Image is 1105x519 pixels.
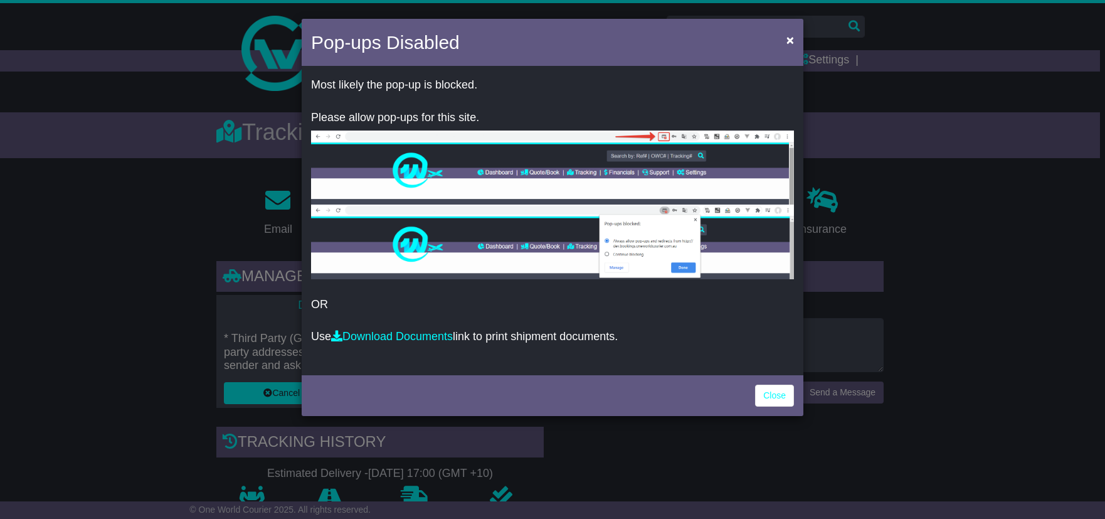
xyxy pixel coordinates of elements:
img: allow-popup-1.png [311,131,794,205]
h4: Pop-ups Disabled [311,28,460,56]
p: Most likely the pop-up is blocked. [311,78,794,92]
div: OR [302,69,803,372]
p: Please allow pop-ups for this site. [311,111,794,125]
p: Use link to print shipment documents. [311,330,794,344]
a: Download Documents [331,330,453,343]
button: Close [780,27,800,53]
a: Close [755,385,794,407]
img: allow-popup-2.png [311,205,794,279]
span: × [786,33,794,47]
